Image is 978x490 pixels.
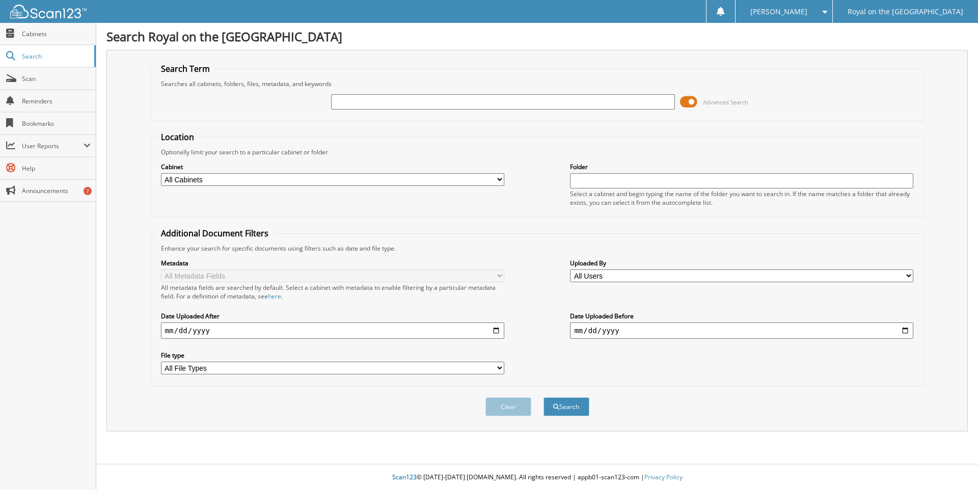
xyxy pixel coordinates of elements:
[156,131,199,143] legend: Location
[570,162,913,171] label: Folder
[161,312,504,320] label: Date Uploaded After
[156,79,919,88] div: Searches all cabinets, folders, files, metadata, and keywords
[22,186,91,195] span: Announcements
[22,30,91,38] span: Cabinets
[22,119,91,128] span: Bookmarks
[22,97,91,105] span: Reminders
[703,98,748,106] span: Advanced Search
[156,228,274,239] legend: Additional Document Filters
[22,74,91,83] span: Scan
[96,465,978,490] div: © [DATE]-[DATE] [DOMAIN_NAME]. All rights reserved | appb01-scan123-com |
[485,397,531,416] button: Clear
[161,162,504,171] label: Cabinet
[750,9,807,15] span: [PERSON_NAME]
[156,244,919,253] div: Enhance your search for specific documents using filters such as date and file type.
[84,187,92,195] div: 7
[544,397,589,416] button: Search
[22,142,84,150] span: User Reports
[161,322,504,339] input: start
[10,5,87,18] img: scan123-logo-white.svg
[161,259,504,267] label: Metadata
[644,473,683,481] a: Privacy Policy
[268,292,281,301] a: here
[22,164,91,173] span: Help
[848,9,963,15] span: Royal on the [GEOGRAPHIC_DATA]
[156,148,919,156] div: Optionally limit your search to a particular cabinet or folder
[106,28,968,45] h1: Search Royal on the [GEOGRAPHIC_DATA]
[161,351,504,360] label: File type
[156,63,215,74] legend: Search Term
[161,283,504,301] div: All metadata fields are searched by default. Select a cabinet with metadata to enable filtering b...
[570,312,913,320] label: Date Uploaded Before
[570,322,913,339] input: end
[570,259,913,267] label: Uploaded By
[22,52,89,61] span: Search
[392,473,417,481] span: Scan123
[570,189,913,207] div: Select a cabinet and begin typing the name of the folder you want to search in. If the name match...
